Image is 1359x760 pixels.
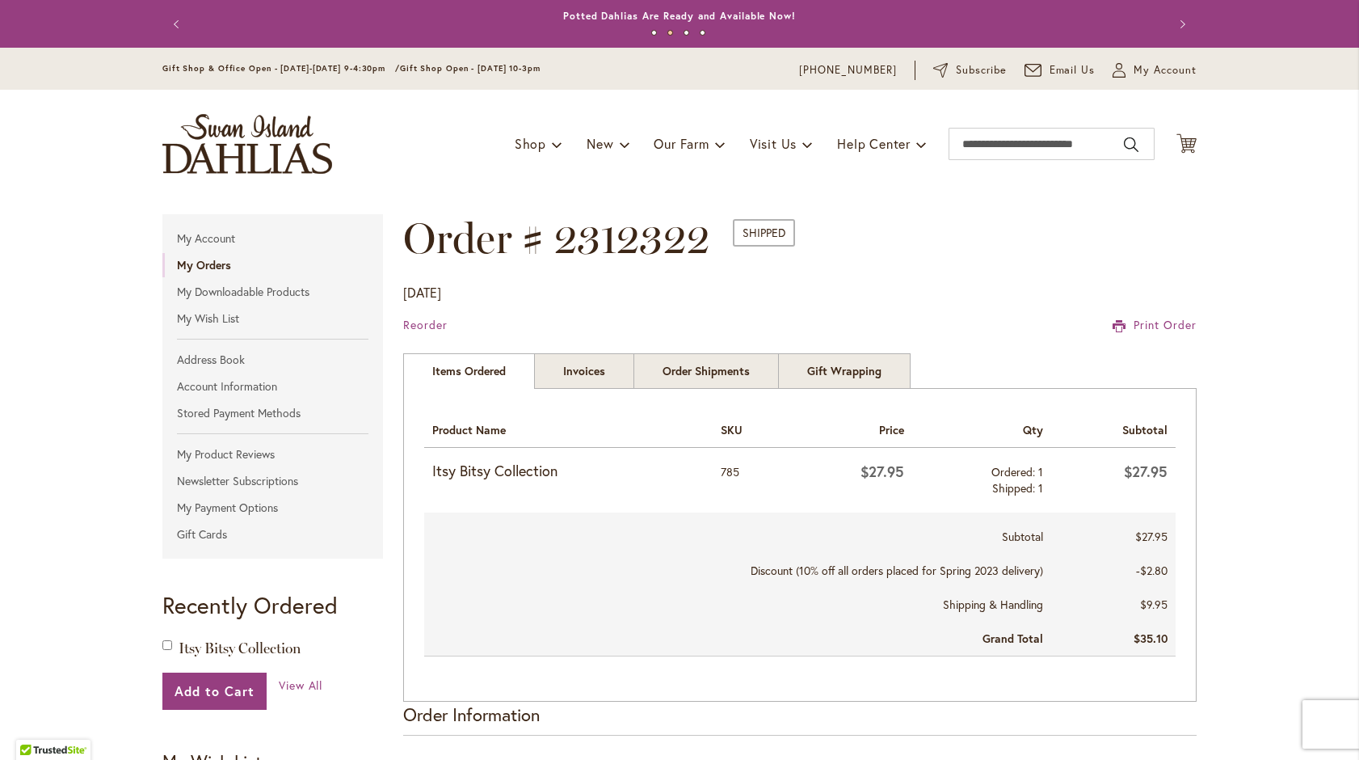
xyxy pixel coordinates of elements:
strong: Itsy Bitsy Collection [432,461,705,482]
strong: Grand Total [982,631,1043,646]
a: Account Information [162,374,383,399]
td: 785 [713,448,790,513]
span: $27.95 [1124,462,1168,481]
span: Print Order [1134,317,1197,332]
a: Order Shipments [633,353,779,389]
a: store logo [162,114,332,174]
span: Gift Shop & Office Open - [DATE]-[DATE] 9-4:30pm / [162,63,400,74]
a: My Downloadable Products [162,280,383,304]
a: Reorder [403,317,448,332]
button: My Account [1113,62,1197,78]
a: View All [279,678,323,694]
span: $35.10 [1134,631,1168,646]
span: Shop [515,135,546,152]
span: Help Center [837,135,911,152]
button: Next [1164,8,1197,40]
a: My Account [162,226,383,251]
span: Our Farm [654,135,709,152]
a: Gift Wrapping [778,353,911,389]
a: Invoices [534,353,634,389]
a: Newsletter Subscriptions [162,469,383,493]
strong: Order Information [403,703,540,726]
th: Price [790,409,912,448]
th: Product Name [424,409,713,448]
span: Visit Us [750,135,797,152]
span: Shipped [733,219,795,247]
th: Subtotal [424,513,1050,554]
a: [PHONE_NUMBER] [799,62,897,78]
th: Subtotal [1051,409,1176,448]
th: SKU [713,409,790,448]
span: My Account [1134,62,1197,78]
strong: Recently Ordered [162,590,338,620]
span: View All [279,678,323,693]
span: Gift Shop Open - [DATE] 10-3pm [400,63,541,74]
span: Add to Cart [175,682,255,699]
a: My Payment Options [162,496,383,520]
a: Print Order [1113,317,1197,333]
a: My Product Reviews [162,442,383,467]
span: $9.95 [1140,597,1168,612]
span: [DATE] [403,284,441,301]
strong: Items Ordered [403,353,535,389]
button: Previous [162,8,195,40]
button: 3 of 4 [684,30,689,36]
span: Ordered [991,464,1038,479]
span: 1 [1038,480,1043,496]
span: $27.95 [860,462,904,481]
a: Gift Cards [162,522,383,547]
a: My Orders [162,253,383,277]
span: Subscribe [956,62,1007,78]
span: 1 [1038,464,1043,479]
span: Order # 2312322 [403,213,709,264]
button: Add to Cart [162,673,267,710]
span: $27.95 [1135,529,1168,544]
th: Shipping & Handling [424,588,1050,622]
a: My Wish List [162,306,383,331]
span: -$2.80 [1136,563,1168,578]
span: New [587,135,613,152]
button: 1 of 4 [651,30,657,36]
a: Subscribe [933,62,1007,78]
span: Email Us [1050,62,1096,78]
a: Email Us [1025,62,1096,78]
a: Stored Payment Methods [162,401,383,425]
th: Qty [912,409,1051,448]
a: Potted Dahlias Are Ready and Available Now! [563,10,796,22]
th: Discount (10% off all orders placed for Spring 2023 delivery) [424,554,1050,588]
a: Itsy Bitsy Collection [179,640,301,657]
iframe: Launch Accessibility Center [12,703,57,748]
span: Shipped [992,480,1038,496]
strong: My Orders [177,257,231,272]
button: 2 of 4 [667,30,673,36]
a: Address Book [162,348,383,372]
button: 4 of 4 [700,30,705,36]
